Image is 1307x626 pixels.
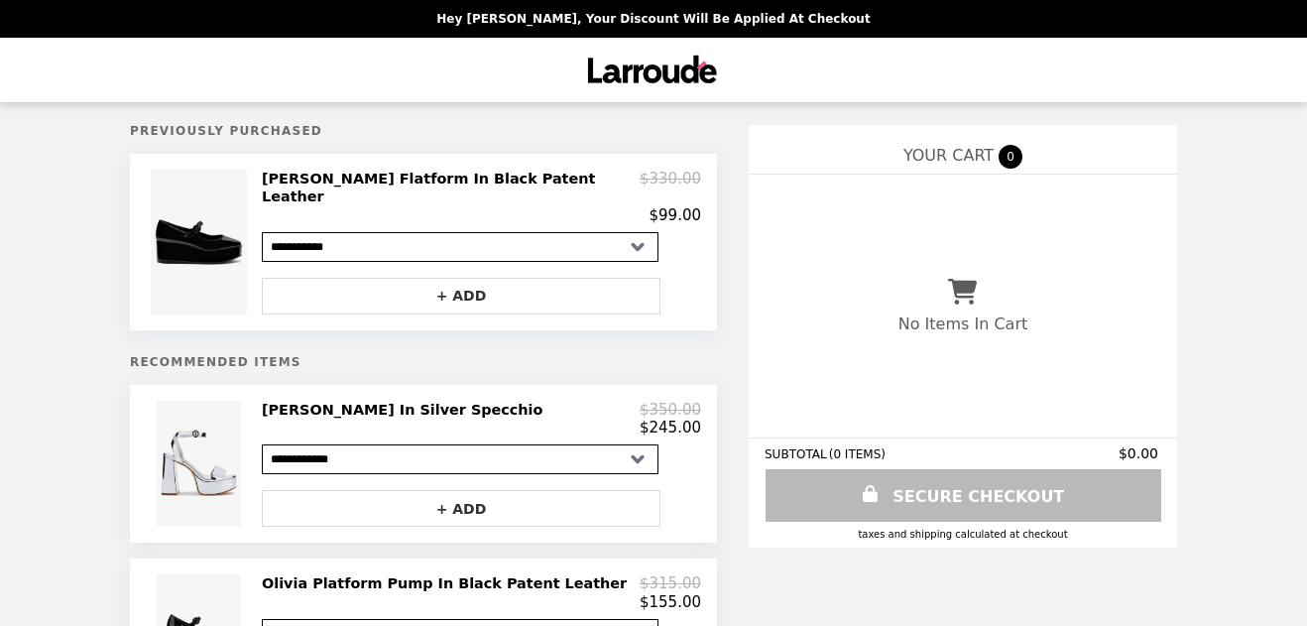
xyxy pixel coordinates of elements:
[765,447,829,461] span: SUBTOTAL
[262,444,658,474] select: Select a product variant
[157,401,246,527] img: Dolly Sandal In Silver Specchio
[640,574,701,592] p: $315.00
[765,529,1161,540] div: Taxes and Shipping calculated at checkout
[903,146,994,165] span: YOUR CART
[650,206,702,224] p: $99.00
[829,447,886,461] span: ( 0 ITEMS )
[262,490,660,527] button: + ADD
[898,314,1027,333] p: No Items In Cart
[130,124,717,138] h5: Previously Purchased
[1119,445,1161,461] span: $0.00
[436,12,870,26] p: Hey [PERSON_NAME], your discount will be applied at checkout
[130,355,717,369] h5: Recommended Items
[151,170,252,314] img: Blair Flatform In Black Patent Leather
[262,232,658,262] select: Select a product variant
[262,574,635,592] h2: Olivia Platform Pump In Black Patent Leather
[640,419,701,437] p: $245.00
[262,401,550,419] h2: [PERSON_NAME] In Silver Specchio
[640,170,701,206] p: $330.00
[262,278,660,314] button: + ADD
[999,145,1022,169] span: 0
[582,50,726,90] img: Brand Logo
[640,401,701,419] p: $350.00
[262,170,640,206] h2: [PERSON_NAME] Flatform In Black Patent Leather
[640,593,701,611] p: $155.00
